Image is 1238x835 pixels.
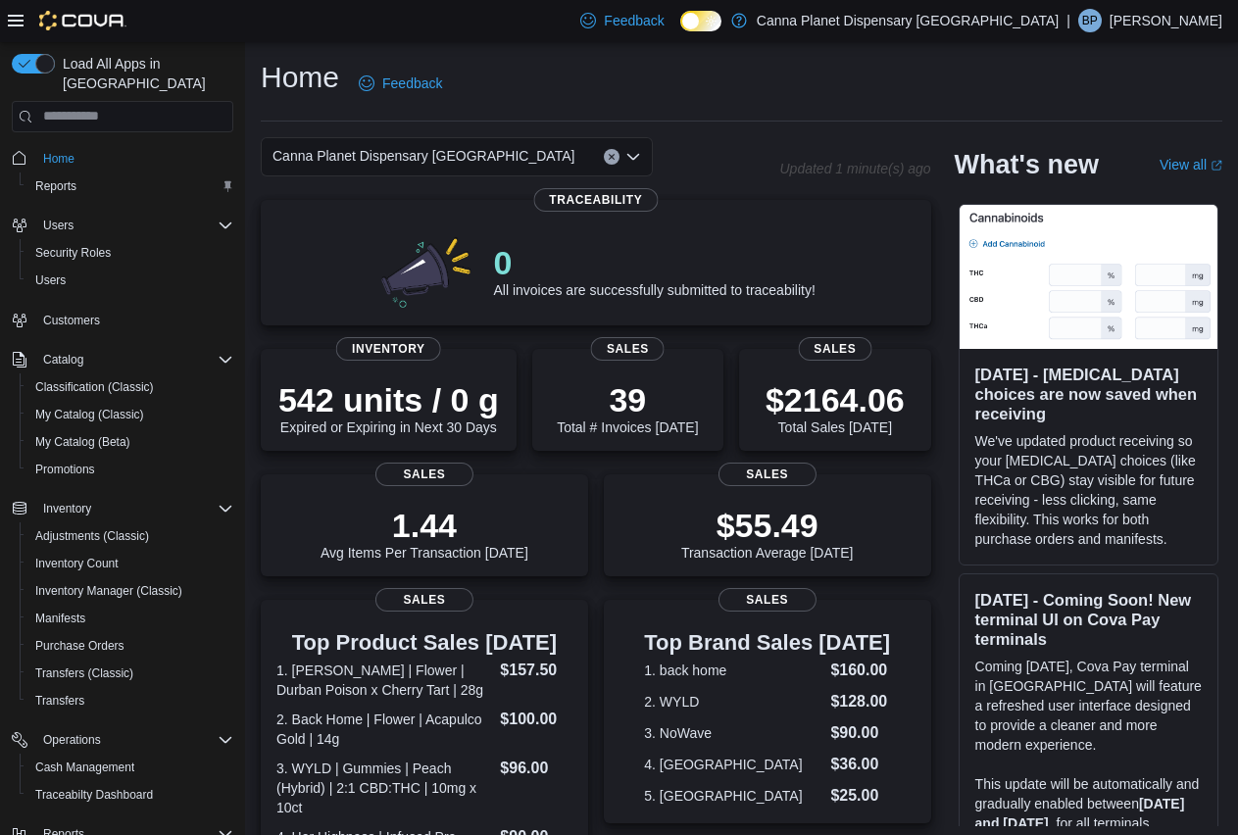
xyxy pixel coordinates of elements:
[20,172,241,200] button: Reports
[278,380,499,435] div: Expired or Expiring in Next 30 Days
[27,269,74,292] a: Users
[1110,9,1222,32] p: [PERSON_NAME]
[4,726,241,754] button: Operations
[500,757,571,780] dd: $96.00
[336,337,441,361] span: Inventory
[375,463,473,486] span: Sales
[43,218,74,233] span: Users
[798,337,871,361] span: Sales
[321,506,528,545] p: 1.44
[680,31,681,32] span: Dark Mode
[35,497,99,520] button: Inventory
[276,631,572,655] h3: Top Product Sales [DATE]
[27,375,162,399] a: Classification (Classic)
[975,431,1202,549] p: We've updated product receiving so your [MEDICAL_DATA] choices (like THCa or CBG) stay visible fo...
[27,689,233,712] span: Transfers
[35,583,182,599] span: Inventory Manager (Classic)
[27,174,84,198] a: Reports
[1211,160,1222,172] svg: External link
[27,458,103,481] a: Promotions
[35,693,84,709] span: Transfers
[4,144,241,172] button: Home
[27,756,233,779] span: Cash Management
[644,661,822,680] dt: 1. back home
[39,11,126,30] img: Cova
[382,74,442,93] span: Feedback
[35,760,134,775] span: Cash Management
[35,308,233,332] span: Customers
[27,783,161,807] a: Traceabilty Dashboard
[321,506,528,561] div: Avg Items Per Transaction [DATE]
[975,657,1202,755] p: Coming [DATE], Cova Pay terminal in [GEOGRAPHIC_DATA] will feature a refreshed user interface des...
[975,365,1202,423] h3: [DATE] - [MEDICAL_DATA] choices are now saved when receiving
[27,375,233,399] span: Classification (Classic)
[35,147,82,171] a: Home
[681,506,854,561] div: Transaction Average [DATE]
[766,380,905,435] div: Total Sales [DATE]
[27,579,190,603] a: Inventory Manager (Classic)
[278,380,499,419] p: 542 units / 0 g
[27,689,92,712] a: Transfers
[644,786,822,806] dt: 5. [GEOGRAPHIC_DATA]
[35,348,233,371] span: Catalog
[680,11,721,31] input: Dark Mode
[27,607,233,630] span: Manifests
[830,753,890,776] dd: $36.00
[766,380,905,419] p: $2164.06
[681,506,854,545] p: $55.49
[27,403,152,426] a: My Catalog (Classic)
[625,149,641,165] button: Open list of options
[27,783,233,807] span: Traceabilty Dashboard
[27,662,141,685] a: Transfers (Classic)
[604,149,619,165] button: Clear input
[276,661,492,700] dt: 1. [PERSON_NAME] | Flower | Durban Poison x Cherry Tart | 28g
[35,462,95,477] span: Promotions
[35,728,109,752] button: Operations
[20,267,241,294] button: Users
[55,54,233,93] span: Load All Apps in [GEOGRAPHIC_DATA]
[644,692,822,712] dt: 2. WYLD
[493,243,815,298] div: All invoices are successfully submitted to traceability!
[27,458,233,481] span: Promotions
[644,723,822,743] dt: 3. NoWave
[43,352,83,368] span: Catalog
[644,755,822,774] dt: 4. [GEOGRAPHIC_DATA]
[35,214,81,237] button: Users
[35,407,144,422] span: My Catalog (Classic)
[20,550,241,577] button: Inventory Count
[4,212,241,239] button: Users
[830,659,890,682] dd: $160.00
[4,346,241,373] button: Catalog
[718,463,817,486] span: Sales
[757,9,1059,32] p: Canna Planet Dispensary [GEOGRAPHIC_DATA]
[35,787,153,803] span: Traceabilty Dashboard
[43,313,100,328] span: Customers
[35,497,233,520] span: Inventory
[557,380,698,435] div: Total # Invoices [DATE]
[591,337,665,361] span: Sales
[1160,157,1222,172] a: View allExternal link
[35,434,130,450] span: My Catalog (Beta)
[27,552,233,575] span: Inventory Count
[20,605,241,632] button: Manifests
[4,306,241,334] button: Customers
[35,379,154,395] span: Classification (Classic)
[27,430,138,454] a: My Catalog (Beta)
[27,524,157,548] a: Adjustments (Classic)
[4,495,241,522] button: Inventory
[276,759,492,817] dt: 3. WYLD | Gummies | Peach (Hybrid) | 2:1 CBD:THC | 10mg x 10ct
[20,577,241,605] button: Inventory Manager (Classic)
[27,552,126,575] a: Inventory Count
[35,146,233,171] span: Home
[718,588,817,612] span: Sales
[20,632,241,660] button: Purchase Orders
[43,732,101,748] span: Operations
[43,501,91,516] span: Inventory
[1078,9,1102,32] div: Binal Patel
[20,239,241,267] button: Security Roles
[557,380,698,419] p: 39
[35,245,111,261] span: Security Roles
[27,403,233,426] span: My Catalog (Classic)
[272,144,574,168] span: Canna Planet Dispensary [GEOGRAPHIC_DATA]
[27,241,233,265] span: Security Roles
